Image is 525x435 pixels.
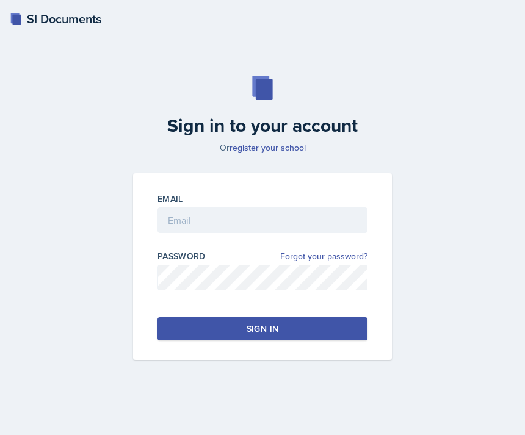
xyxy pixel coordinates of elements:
p: Or [126,142,399,154]
label: Email [157,193,183,205]
h2: Sign in to your account [126,115,399,137]
a: SI Documents [10,10,101,28]
div: Sign in [247,323,278,335]
input: Email [157,207,367,233]
button: Sign in [157,317,367,340]
a: Forgot your password? [280,250,367,263]
a: register your school [230,142,306,154]
label: Password [157,250,206,262]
